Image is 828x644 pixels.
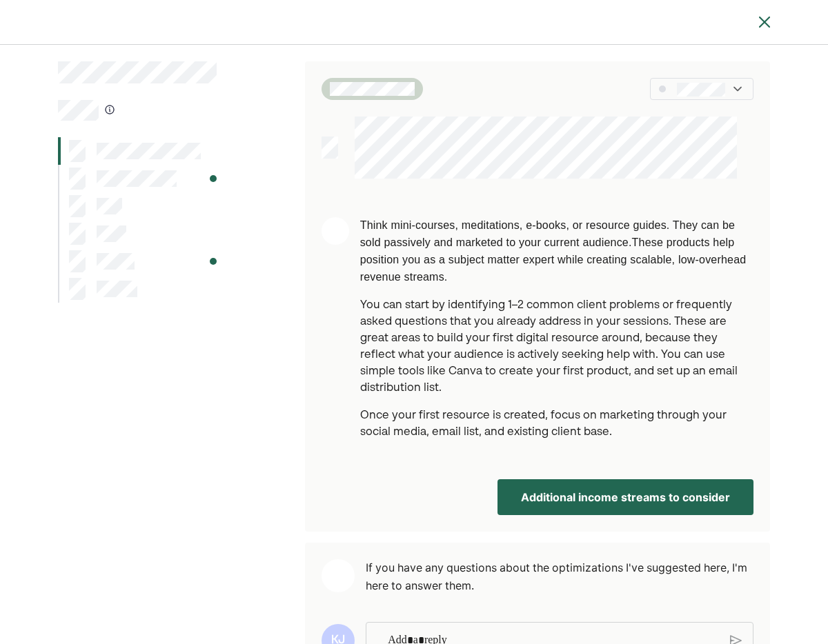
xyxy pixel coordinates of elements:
button: Additional income streams to consider [497,479,753,515]
p: You can start by identifying 1–2 common client problems or frequently asked questions that you al... [360,297,753,396]
span: Think mini-courses, meditations, e-books, or resource guides. They can be sold passively and mark... [360,219,735,248]
p: Once your first resource is created, focus on marketing through your social media, email list, an... [360,407,753,441]
span: These products help position you as a subject matter expert while creating scalable, low-overhead... [360,237,747,283]
pre: If you have any questions about the optimizations I've suggested here, I'm here to answer them. [366,559,753,594]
